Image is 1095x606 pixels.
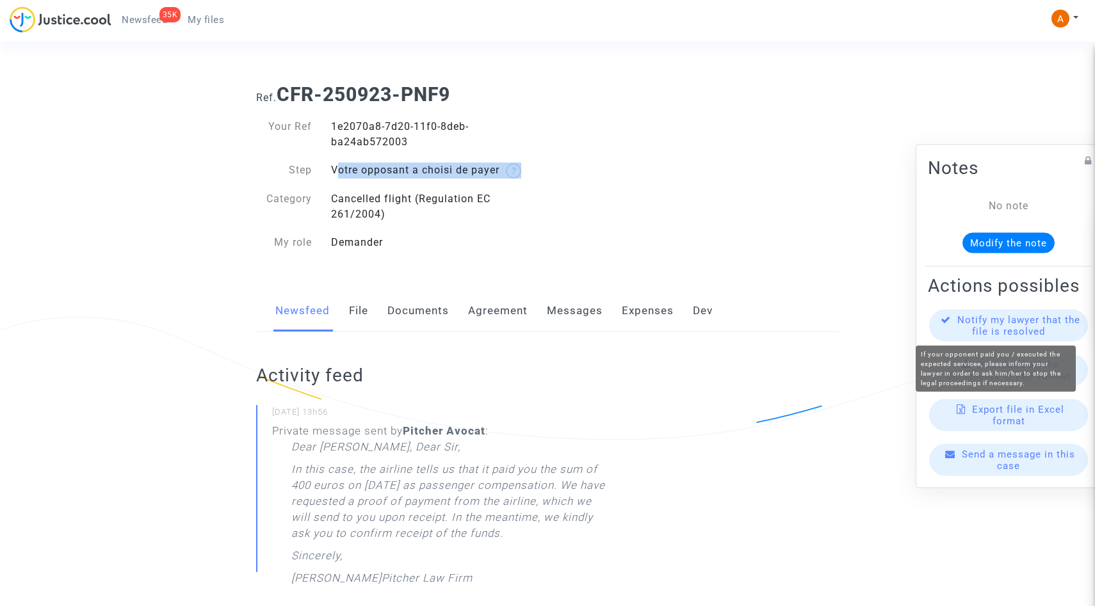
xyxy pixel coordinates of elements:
[547,290,603,332] a: Messages
[122,14,167,26] span: Newsfeed
[957,314,1080,337] span: Notify my lawyer that the file is resolved
[277,83,450,106] b: CFR-250923-PNF9
[272,406,606,423] small: [DATE] 13h56
[275,290,330,332] a: Newsfeed
[188,14,224,26] span: My files
[321,119,547,150] div: 1e2070a8-7d20-11f0-8deb-ba24ab572003
[382,570,473,593] p: Pitcher Law Firm
[962,232,1055,253] button: Modify the note
[291,439,460,461] p: Dear [PERSON_NAME], Dear Sir,
[111,10,177,29] a: 35KNewsfeed
[272,423,606,593] div: Private message sent by :
[177,10,234,29] a: My files
[247,119,322,150] div: Your Ref
[928,156,1089,179] h2: Notes
[291,461,606,548] p: In this case, the airline tells us that it paid you the sum of 400 euros on [DATE] as passenger c...
[247,163,322,179] div: Step
[962,448,1075,471] span: Send a message in this case
[928,274,1089,296] h2: Actions possibles
[256,92,277,104] span: Ref.
[1051,10,1069,28] img: ACg8ocKVT9zOMzNaKO6PaRkgDqk03EFHy1P5Y5AL6ZaxNjCEAprSaQ=s96-c
[403,424,485,437] b: Pitcher Avocat
[947,198,1070,213] div: No note
[10,6,111,33] img: jc-logo.svg
[291,548,343,570] p: Sincerely,
[291,570,382,593] p: [PERSON_NAME]
[946,358,1071,381] span: Download all the documents in PDF format
[321,191,547,222] div: Cancelled flight (Regulation EC 261/2004)
[247,235,322,250] div: My role
[972,403,1064,426] span: Export file in Excel format
[622,290,674,332] a: Expenses
[321,235,547,250] div: Demander
[256,364,606,387] h2: Activity feed
[321,163,547,179] div: Votre opposant a choisi de payer
[693,290,713,332] a: Dev
[247,191,322,222] div: Category
[506,163,521,179] img: help.svg
[387,290,449,332] a: Documents
[349,290,368,332] a: File
[159,7,181,22] div: 35K
[468,290,528,332] a: Agreement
